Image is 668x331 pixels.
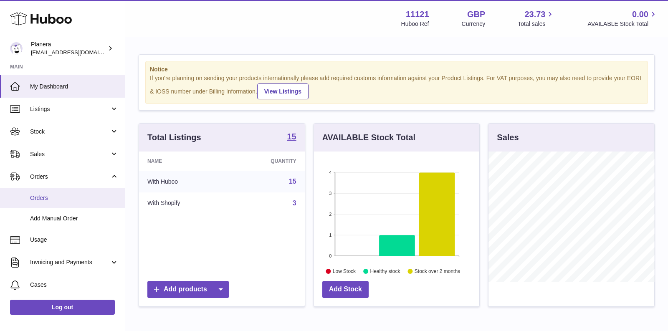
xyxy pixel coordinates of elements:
[228,152,305,171] th: Quantity
[415,268,460,274] text: Stock over 2 months
[287,132,296,141] strong: 15
[401,20,429,28] div: Huboo Ref
[30,281,119,289] span: Cases
[333,268,356,274] text: Low Stock
[30,258,110,266] span: Invoicing and Payments
[322,281,369,298] a: Add Stock
[322,132,415,143] h3: AVAILABLE Stock Total
[139,152,228,171] th: Name
[30,173,110,181] span: Orders
[31,49,123,56] span: [EMAIL_ADDRESS][DOMAIN_NAME]
[467,9,485,20] strong: GBP
[370,268,400,274] text: Healthy stock
[257,83,309,99] a: View Listings
[293,200,296,207] a: 3
[329,253,331,258] text: 0
[30,83,119,91] span: My Dashboard
[30,194,119,202] span: Orders
[30,150,110,158] span: Sales
[31,40,106,56] div: Planera
[30,215,119,222] span: Add Manual Order
[329,170,331,175] text: 4
[587,20,658,28] span: AVAILABLE Stock Total
[632,9,648,20] span: 0.00
[139,171,228,192] td: With Huboo
[287,132,296,142] a: 15
[150,66,643,73] strong: Notice
[10,42,23,55] img: saiyani@planera.care
[518,20,555,28] span: Total sales
[150,74,643,99] div: If you're planning on sending your products internationally please add required customs informati...
[497,132,519,143] h3: Sales
[329,212,331,217] text: 2
[147,281,229,298] a: Add products
[329,191,331,196] text: 3
[462,20,486,28] div: Currency
[289,178,296,185] a: 15
[147,132,201,143] h3: Total Listings
[30,105,110,113] span: Listings
[406,9,429,20] strong: 11121
[10,300,115,315] a: Log out
[329,232,331,238] text: 1
[30,128,110,136] span: Stock
[524,9,545,20] span: 23.73
[139,192,228,214] td: With Shopify
[518,9,555,28] a: 23.73 Total sales
[30,236,119,244] span: Usage
[587,9,658,28] a: 0.00 AVAILABLE Stock Total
